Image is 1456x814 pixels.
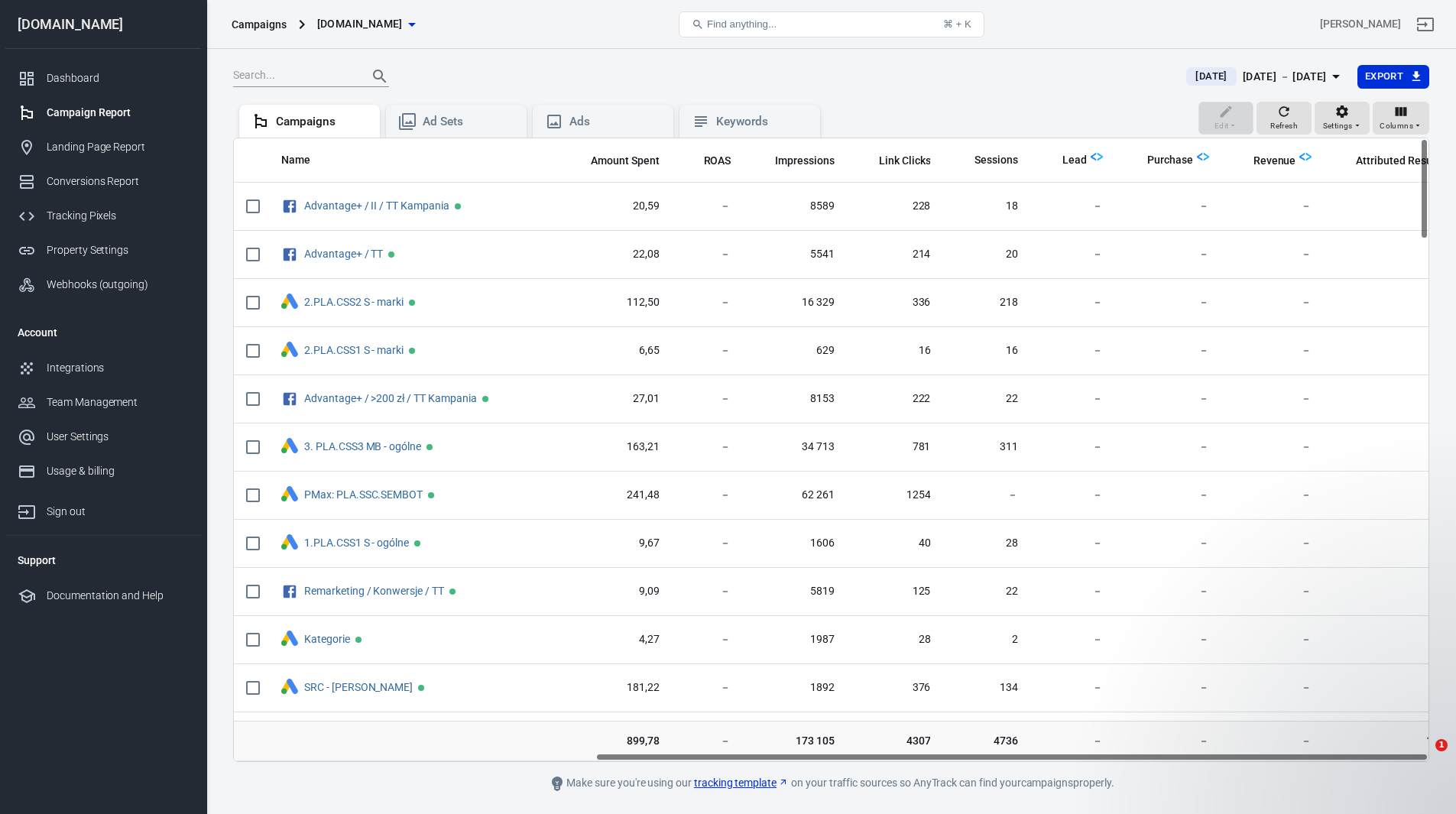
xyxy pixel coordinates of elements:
span: Active [428,492,434,498]
a: Tracking Pixels [5,199,201,233]
div: Make sure you're using our on your traffic sources so AnyTrack can find your campaigns properly. [488,774,1176,793]
a: User Settings [5,420,201,454]
svg: Facebook Ads [281,390,298,408]
div: Landing Page Report [47,139,189,155]
span: 899,78 [571,733,660,748]
span: 218 [955,295,1018,310]
span: 27,01 [571,391,660,407]
span: － [1043,536,1103,551]
a: Team Management [5,385,201,420]
span: 376 [859,680,931,696]
div: Team Management [47,394,189,410]
span: The number of times your ads were on screen. [755,151,835,170]
span: － [1127,391,1209,407]
span: 2.PLA.CSS1 S - marki [304,345,406,355]
span: － [684,584,731,599]
span: 5541 [755,247,835,262]
span: The total return on ad spend [704,151,731,170]
span: － [1234,584,1312,599]
span: － [684,488,731,503]
span: The estimated total amount of money you've spent on your campaign, ad set or ad during its schedule. [571,151,660,170]
span: Active [388,251,394,258]
span: 28 [859,632,931,647]
span: Columns [1380,119,1413,133]
button: Refresh [1257,102,1312,135]
span: － [1234,391,1312,407]
div: Campaigns [276,114,368,130]
span: 28 [955,536,1018,551]
div: Property Settings [47,242,189,258]
a: Remarketing / Konwersje / TT [304,585,444,597]
span: － [955,488,1018,503]
span: 134 [955,680,1018,696]
span: － [1234,295,1312,310]
span: － [1127,247,1209,262]
span: 9,67 [571,536,660,551]
span: 222 [859,391,931,407]
span: 32 [1336,488,1444,503]
div: Webhooks (outgoing) [47,277,189,293]
span: － [1336,536,1444,551]
span: 20,59 [571,199,660,214]
span: － [1234,247,1312,262]
div: Google Ads [281,534,298,552]
span: 163,21 [571,439,660,455]
span: Sessions [955,153,1018,168]
span: － [1043,199,1103,214]
span: 62 261 [755,488,835,503]
span: － [1043,632,1103,647]
span: Name [281,153,310,168]
span: 1 [1435,739,1448,751]
div: Dashboard [47,70,189,86]
a: Property Settings [5,233,201,268]
button: Columns [1373,102,1429,135]
a: Usage & billing [5,454,201,488]
span: Advantage+ / II / TT Kampania [304,200,452,211]
div: Integrations [47,360,189,376]
span: Active [426,444,433,450]
span: 16 [859,343,931,358]
span: － [1234,439,1312,455]
div: Tracking Pixels [47,208,189,224]
a: SRC - [PERSON_NAME] [304,681,413,693]
input: Search... [233,66,355,86]
span: Purchase [1147,153,1193,168]
a: 1.PLA.CSS1 S - ogólne [304,537,409,549]
span: 241,48 [571,488,660,503]
span: Active [455,203,461,209]
span: 4736 [955,733,1018,748]
span: 1606 [755,536,835,551]
a: PMax: PLA.SSC.SEMBOT [304,488,423,501]
a: 3. PLA.CSS3 MB - ogólne [304,440,421,452]
span: － [1043,680,1103,696]
span: 16 329 [755,295,835,310]
span: Kategorie [304,634,352,644]
span: 4,27 [571,632,660,647]
span: 40 [859,536,931,551]
div: Documentation and Help [47,588,189,604]
span: 8589 [755,199,835,214]
span: mamabrum.eu [317,15,403,34]
span: 19 [1336,439,1444,455]
span: － [1043,295,1103,310]
span: The number of clicks on links within the ad that led to advertiser-specified destinations [859,151,931,170]
span: 22 [955,584,1018,599]
span: Link Clicks [879,154,931,169]
span: 8153 [755,391,835,407]
span: － [1043,439,1103,455]
div: Campaign Report [47,105,189,121]
img: Logo [1197,151,1209,163]
div: ⌘ + K [943,18,971,30]
button: Search [362,58,398,95]
svg: Facebook Ads [281,245,298,264]
span: 228 [859,199,931,214]
span: Lead [1062,153,1087,168]
span: － [1234,536,1312,551]
span: － [1336,343,1444,358]
div: Google Ads [281,438,298,456]
div: User Settings [47,429,189,445]
span: 18 [955,199,1018,214]
span: Total revenue calculated by AnyTrack. [1253,151,1296,170]
span: Purchase [1127,153,1193,168]
span: － [1127,584,1209,599]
